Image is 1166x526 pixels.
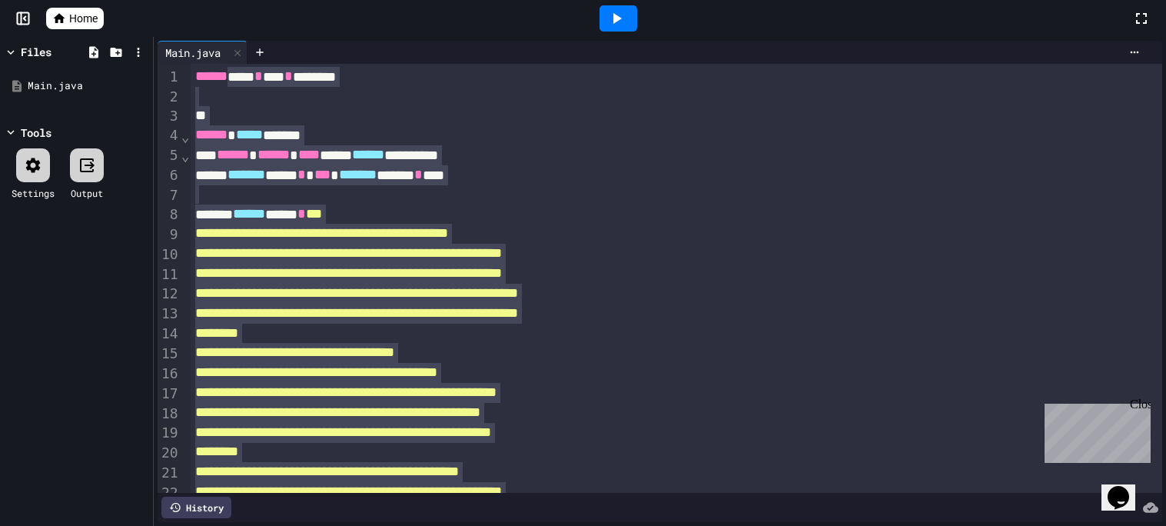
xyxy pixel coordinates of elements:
[158,205,181,225] div: 8
[158,145,181,165] div: 5
[158,125,181,145] div: 4
[71,186,103,200] div: Output
[158,483,181,503] div: 22
[158,67,181,87] div: 1
[161,497,231,518] div: History
[158,87,181,106] div: 2
[69,11,98,26] span: Home
[21,44,51,60] div: Files
[158,364,181,384] div: 16
[158,384,181,404] div: 17
[158,463,181,483] div: 21
[158,284,181,304] div: 12
[158,324,181,344] div: 14
[158,443,181,463] div: 20
[12,186,55,200] div: Settings
[158,245,181,265] div: 10
[6,6,106,98] div: Chat with us now!Close
[181,148,191,164] span: Fold line
[158,225,181,245] div: 9
[158,265,181,285] div: 11
[21,125,51,141] div: Tools
[46,8,104,29] a: Home
[158,304,181,324] div: 13
[181,128,191,145] span: Fold line
[1101,464,1151,511] iframe: chat widget
[158,185,181,205] div: 7
[158,404,181,424] div: 18
[158,423,181,443] div: 19
[1038,398,1151,463] iframe: To enrich screen reader interactions, please activate Accessibility in Grammarly extension settings
[158,45,228,61] div: Main.java
[158,165,181,185] div: 6
[28,78,148,94] div: Main.java
[158,41,247,64] div: Main.java
[158,344,181,364] div: 15
[158,106,181,125] div: 3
